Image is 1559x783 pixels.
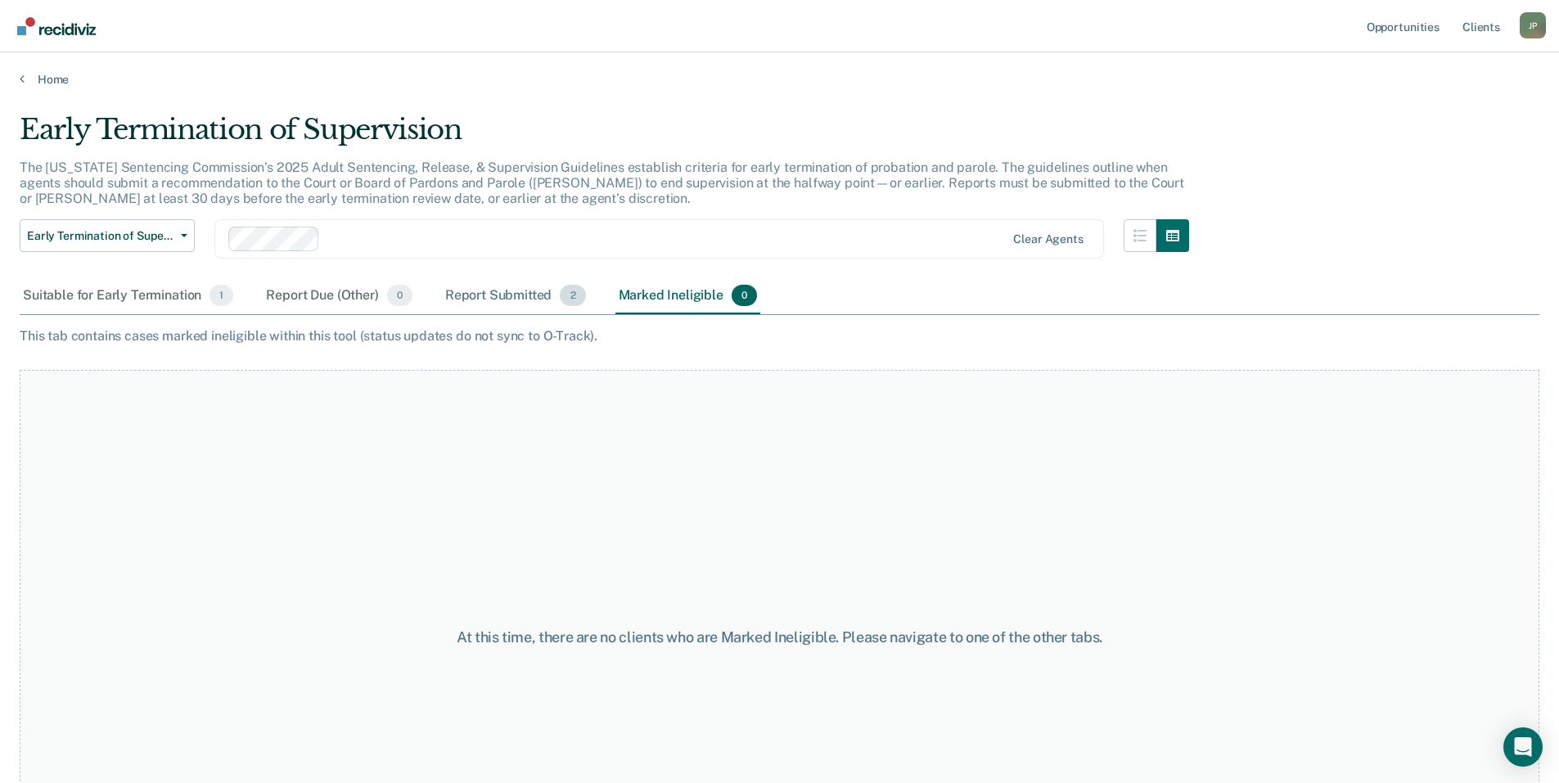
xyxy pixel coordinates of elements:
[387,285,412,306] span: 0
[1503,727,1543,767] div: Open Intercom Messenger
[20,278,237,314] div: Suitable for Early Termination1
[17,17,96,35] img: Recidiviz
[560,285,585,306] span: 2
[20,160,1184,206] p: The [US_STATE] Sentencing Commission’s 2025 Adult Sentencing, Release, & Supervision Guidelines e...
[400,628,1160,646] div: At this time, there are no clients who are Marked Ineligible. Please navigate to one of the other...
[263,278,415,314] div: Report Due (Other)0
[732,285,757,306] span: 0
[442,278,589,314] div: Report Submitted2
[615,278,761,314] div: Marked Ineligible0
[1520,12,1546,38] div: J P
[20,72,1539,87] a: Home
[1520,12,1546,38] button: Profile dropdown button
[27,229,174,243] span: Early Termination of Supervision
[20,219,195,252] button: Early Termination of Supervision
[20,113,1189,160] div: Early Termination of Supervision
[1013,232,1083,246] div: Clear agents
[210,285,233,306] span: 1
[20,328,1539,344] div: This tab contains cases marked ineligible within this tool (status updates do not sync to O-Track).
